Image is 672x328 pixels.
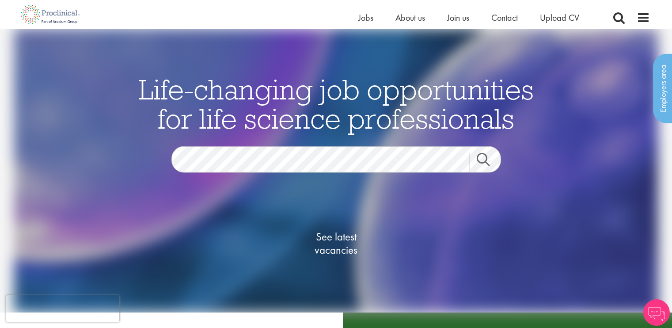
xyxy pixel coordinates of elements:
a: Join us [447,12,469,23]
img: Chatbot [643,299,670,326]
span: See latest vacancies [292,230,380,257]
a: About us [395,12,425,23]
a: Jobs [358,12,373,23]
iframe: reCAPTCHA [6,295,119,322]
span: Life-changing job opportunities for life science professionals [139,72,534,136]
img: candidate home [14,29,658,313]
a: Contact [491,12,518,23]
a: Job search submit button [470,153,508,171]
a: Upload CV [540,12,579,23]
a: See latestvacancies [292,195,380,292]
